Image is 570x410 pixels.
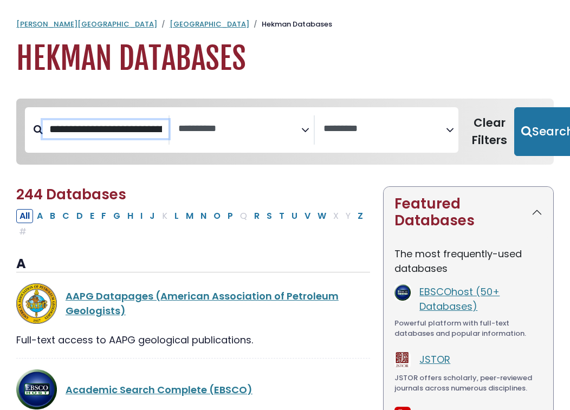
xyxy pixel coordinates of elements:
[178,123,301,135] textarea: Search
[251,209,263,223] button: Filter Results R
[16,209,33,223] button: All
[34,209,46,223] button: Filter Results A
[59,209,73,223] button: Filter Results C
[263,209,275,223] button: Filter Results S
[224,209,236,223] button: Filter Results P
[43,120,169,138] input: Search database by title or keyword
[73,209,86,223] button: Filter Results D
[16,333,370,347] div: Full-text access to AAPG geological publications.
[98,209,109,223] button: Filter Results F
[419,285,500,313] a: EBSCOhost (50+ Databases)
[394,373,542,394] div: JSTOR offers scholarly, peer-reviewed journals across numerous disciplines.
[394,318,542,339] div: Powerful platform with full-text databases and popular information.
[197,209,210,223] button: Filter Results N
[87,209,98,223] button: Filter Results E
[210,209,224,223] button: Filter Results O
[16,41,554,77] h1: Hekman Databases
[288,209,301,223] button: Filter Results U
[110,209,124,223] button: Filter Results G
[16,209,367,238] div: Alpha-list to filter by first letter of database name
[66,383,252,396] a: Academic Search Complete (EBSCO)
[394,246,542,276] p: The most frequently-used databases
[249,19,332,30] li: Hekman Databases
[16,99,554,165] nav: Search filters
[16,256,370,272] h3: A
[16,185,126,204] span: 244 Databases
[16,19,157,29] a: [PERSON_NAME][GEOGRAPHIC_DATA]
[276,209,288,223] button: Filter Results T
[16,19,554,30] nav: breadcrumb
[354,209,366,223] button: Filter Results Z
[171,209,182,223] button: Filter Results L
[314,209,329,223] button: Filter Results W
[66,289,339,317] a: AAPG Datapages (American Association of Petroleum Geologists)
[124,209,137,223] button: Filter Results H
[419,353,450,366] a: JSTOR
[465,107,514,156] button: Clear Filters
[384,187,553,238] button: Featured Databases
[170,19,249,29] a: [GEOGRAPHIC_DATA]
[323,123,446,135] textarea: Search
[47,209,59,223] button: Filter Results B
[137,209,146,223] button: Filter Results I
[301,209,314,223] button: Filter Results V
[146,209,158,223] button: Filter Results J
[183,209,197,223] button: Filter Results M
